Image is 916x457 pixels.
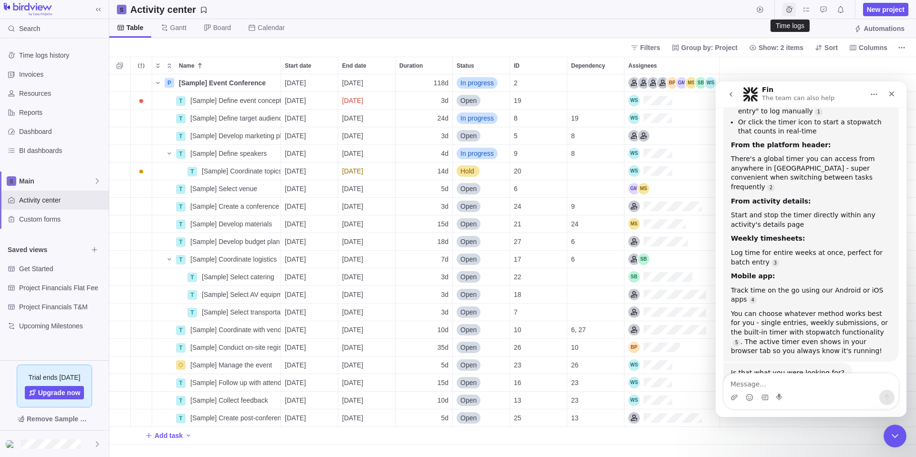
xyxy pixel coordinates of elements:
[834,7,847,15] a: Notifications
[126,3,211,16] span: Save your current layout and filters as a View
[258,23,285,32] span: Calendar
[510,180,567,198] div: ID
[510,339,567,356] div: ID
[15,129,176,148] div: Start and stop the timer directly within any activity's details page
[817,7,830,15] a: Approval requests
[8,281,183,303] div: Fin says…
[19,146,105,155] span: BI dashboards
[338,127,396,145] div: End date
[567,304,625,321] div: Dependency
[625,74,720,92] div: Assignees
[167,4,185,21] div: Close
[338,198,396,215] div: End date
[149,4,167,22] button: Home
[884,425,906,447] iframe: Intercom live chat
[338,57,395,74] div: End date
[126,23,144,32] span: Table
[281,392,338,409] div: Start date
[396,304,453,321] div: Duration
[453,304,510,321] div: Status
[152,356,281,374] div: Name
[510,392,567,409] div: ID
[567,374,625,392] div: Dependency
[817,3,830,16] span: Approval requests
[185,429,192,442] span: Add activity
[15,153,90,161] b: Weekly timesheets:
[164,59,175,72] span: Collapse
[510,215,567,233] div: ID
[338,74,396,92] div: End date
[567,92,625,110] div: Dependency
[152,215,281,233] div: Name
[281,374,338,392] div: Start date
[25,386,84,399] span: Upgrade now
[38,388,81,397] span: Upgrade now
[176,132,186,141] div: T
[19,195,105,205] span: Activity center
[567,110,625,127] div: Dependency
[8,411,101,427] span: Remove Sample Data
[19,283,105,293] span: Project Financials Flat Fee
[396,392,453,409] div: Duration
[567,127,625,145] div: Dependency
[625,392,720,409] div: Assignees
[152,339,281,356] div: Name
[625,268,720,286] div: Assignees
[15,312,22,320] button: Upload attachment
[845,41,891,54] span: Columns
[567,286,625,304] div: Dependency
[753,3,767,16] span: Start timer
[453,145,510,162] div: Status
[187,290,197,300] div: T
[864,24,905,33] span: Automations
[567,356,625,374] div: Dependency
[453,392,510,409] div: Status
[625,145,720,162] div: Assignees
[15,60,115,67] b: From the platform header:
[6,440,17,448] img: Show
[213,23,231,32] span: Board
[19,70,105,79] span: Invoices
[625,321,720,339] div: Assignees
[453,321,510,339] div: Status
[453,162,510,180] div: Status
[152,233,281,251] div: Name
[625,356,720,374] div: Assignees
[453,110,510,127] div: Status
[131,356,152,374] div: Trouble indication
[338,92,396,110] div: End date
[510,127,567,145] div: ID
[567,251,625,268] div: Dependency
[131,215,152,233] div: Trouble indication
[453,409,510,427] div: Status
[510,110,567,127] div: ID
[15,191,60,198] b: Mobile app:
[782,3,796,16] span: Time logs
[113,59,126,72] span: Selection mode
[510,374,567,392] div: ID
[131,145,152,162] div: Trouble indication
[625,92,720,110] div: Assignees
[281,321,338,339] div: Start date
[567,57,624,74] div: Dependency
[625,198,720,215] div: Assignees
[338,110,396,127] div: End date
[567,392,625,409] div: Dependency
[152,198,281,215] div: Name
[176,149,186,159] div: T
[46,5,58,12] h1: Fin
[824,43,838,52] span: Sort
[15,73,176,110] div: There's a global timer you can access from anywhere in [GEOGRAPHIC_DATA] - super convenient when ...
[396,110,453,127] div: Duration
[510,92,567,110] div: ID
[281,162,338,180] div: Start date
[281,180,338,198] div: Start date
[396,286,453,304] div: Duration
[15,228,176,274] div: You can choose whatever method works best for you - single entries, weekly submissions, or the bu...
[131,392,152,409] div: Trouble indication
[56,178,63,185] a: Source reference 149996447:
[152,268,281,286] div: Name
[453,74,510,92] div: Status
[30,312,38,320] button: Emoji picker
[152,251,281,268] div: Name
